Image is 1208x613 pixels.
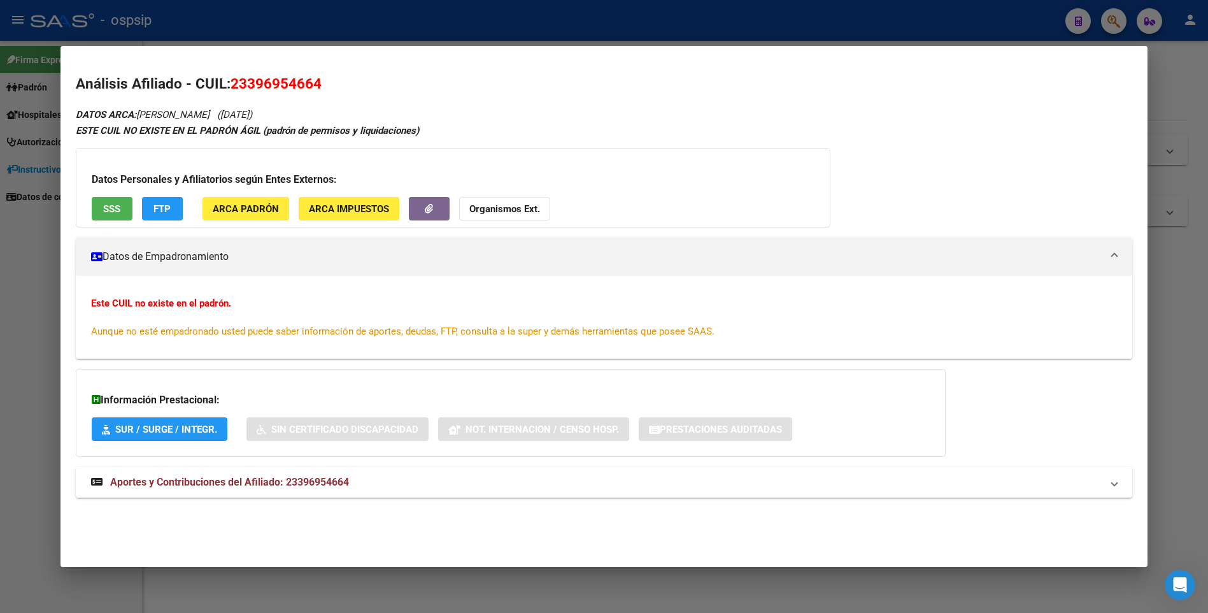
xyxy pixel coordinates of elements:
[76,109,210,120] span: [PERSON_NAME]
[76,109,136,120] strong: DATOS ARCA:
[246,417,429,441] button: Sin Certificado Discapacidad
[76,125,419,136] strong: ESTE CUIL NO EXISTE EN EL PADRÓN ÁGIL (padrón de permisos y liquidaciones)
[271,424,418,435] span: Sin Certificado Discapacidad
[76,73,1132,95] h2: Análisis Afiliado - CUIL:
[91,298,231,309] strong: Este CUIL no existe en el padrón.
[76,276,1132,359] div: Datos de Empadronamiento
[76,467,1132,498] mat-expansion-panel-header: Aportes y Contribuciones del Afiliado: 23396954664
[92,172,814,187] h3: Datos Personales y Afiliatorios según Entes Externos:
[299,197,399,220] button: ARCA Impuestos
[76,238,1132,276] mat-expansion-panel-header: Datos de Empadronamiento
[91,249,1102,264] mat-panel-title: Datos de Empadronamiento
[142,197,183,220] button: FTP
[459,197,550,220] button: Organismos Ext.
[660,424,782,435] span: Prestaciones Auditadas
[1165,570,1195,600] iframe: Intercom live chat
[231,75,322,92] span: 23396954664
[309,203,389,215] span: ARCA Impuestos
[203,197,289,220] button: ARCA Padrón
[469,203,540,215] strong: Organismos Ext.
[153,203,171,215] span: FTP
[91,326,714,337] span: Aunque no esté empadronado usted puede saber información de aportes, deudas, FTP, consulta a la s...
[213,203,279,215] span: ARCA Padrón
[92,393,930,408] h3: Información Prestacional:
[103,203,120,215] span: SSS
[438,417,629,441] button: Not. Internacion / Censo Hosp.
[92,417,227,441] button: SUR / SURGE / INTEGR.
[465,424,619,435] span: Not. Internacion / Censo Hosp.
[115,424,217,435] span: SUR / SURGE / INTEGR.
[217,109,252,120] span: ([DATE])
[639,417,792,441] button: Prestaciones Auditadas
[92,197,132,220] button: SSS
[110,476,349,488] span: Aportes y Contribuciones del Afiliado: 23396954664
